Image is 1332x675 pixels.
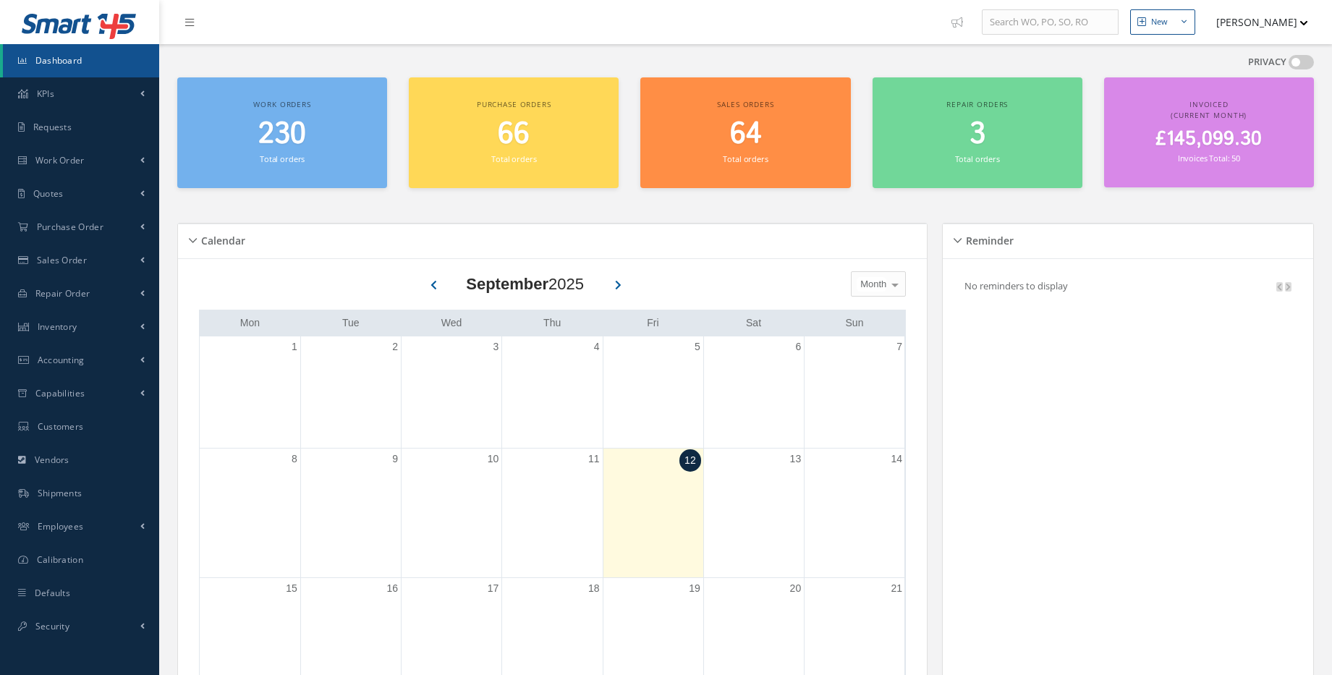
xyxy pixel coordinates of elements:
[1202,8,1308,36] button: [PERSON_NAME]
[640,77,850,188] a: Sales orders 64 Total orders
[540,314,564,332] a: Thursday
[485,449,502,470] a: September 10, 2025
[717,99,773,109] span: Sales orders
[686,578,703,599] a: September 19, 2025
[35,154,85,166] span: Work Order
[38,320,77,333] span: Inventory
[258,114,306,155] span: 230
[787,578,805,599] a: September 20, 2025
[33,187,64,200] span: Quotes
[339,314,362,332] a: Tuesday
[723,153,768,164] small: Total orders
[603,336,703,449] td: September 5, 2025
[35,54,82,67] span: Dashboard
[1104,77,1314,187] a: Invoiced (Current Month) £145,099.30 Invoices Total: 50
[703,449,804,578] td: September 13, 2025
[970,114,985,155] span: 3
[1248,55,1286,69] label: PRIVACY
[289,336,300,357] a: September 1, 2025
[466,275,548,293] b: September
[253,99,310,109] span: Work orders
[888,578,905,599] a: September 21, 2025
[502,336,603,449] td: September 4, 2025
[857,277,886,292] span: Month
[792,336,804,357] a: September 6, 2025
[289,449,300,470] a: September 8, 2025
[491,153,536,164] small: Total orders
[491,336,502,357] a: September 3, 2025
[3,44,159,77] a: Dashboard
[35,387,85,399] span: Capabilities
[200,336,300,449] td: September 1, 2025
[964,279,1068,292] p: No reminders to display
[962,230,1014,247] h5: Reminder
[237,314,263,332] a: Monday
[703,336,804,449] td: September 6, 2025
[35,587,70,599] span: Defaults
[843,314,867,332] a: Sunday
[805,336,905,449] td: September 7, 2025
[1155,125,1262,153] span: £145,099.30
[300,336,401,449] td: September 2, 2025
[603,449,703,578] td: September 12, 2025
[33,121,72,133] span: Requests
[692,336,703,357] a: September 5, 2025
[37,553,83,566] span: Calibration
[37,221,103,233] span: Purchase Order
[177,77,387,188] a: Work orders 230 Total orders
[409,77,619,188] a: Purchase orders 66 Total orders
[37,88,54,100] span: KPIs
[38,420,84,433] span: Customers
[873,77,1082,188] a: Repair orders 3 Total orders
[1178,153,1240,164] small: Invoices Total: 50
[35,287,90,300] span: Repair Order
[585,578,603,599] a: September 18, 2025
[38,487,82,499] span: Shipments
[644,314,661,332] a: Friday
[894,336,905,357] a: September 7, 2025
[591,336,603,357] a: September 4, 2025
[982,9,1119,35] input: Search WO, PO, SO, RO
[888,449,905,470] a: September 14, 2025
[477,99,551,109] span: Purchase orders
[200,449,300,578] td: September 8, 2025
[466,272,584,296] div: 2025
[787,449,805,470] a: September 13, 2025
[1151,16,1168,28] div: New
[679,449,701,472] a: September 12, 2025
[585,449,603,470] a: September 11, 2025
[389,449,401,470] a: September 9, 2025
[38,520,84,532] span: Employees
[946,99,1008,109] span: Repair orders
[502,449,603,578] td: September 11, 2025
[1171,110,1247,120] span: (Current Month)
[955,153,1000,164] small: Total orders
[1189,99,1229,109] span: Invoiced
[805,449,905,578] td: September 14, 2025
[300,449,401,578] td: September 9, 2025
[743,314,764,332] a: Saturday
[38,354,85,366] span: Accounting
[402,449,502,578] td: September 10, 2025
[35,454,69,466] span: Vendors
[197,230,245,247] h5: Calendar
[35,620,69,632] span: Security
[438,314,465,332] a: Wednesday
[383,578,401,599] a: September 16, 2025
[37,254,87,266] span: Sales Order
[260,153,305,164] small: Total orders
[1130,9,1195,35] button: New
[402,336,502,449] td: September 3, 2025
[485,578,502,599] a: September 17, 2025
[389,336,401,357] a: September 2, 2025
[730,114,762,155] span: 64
[498,114,530,155] span: 66
[283,578,300,599] a: September 15, 2025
